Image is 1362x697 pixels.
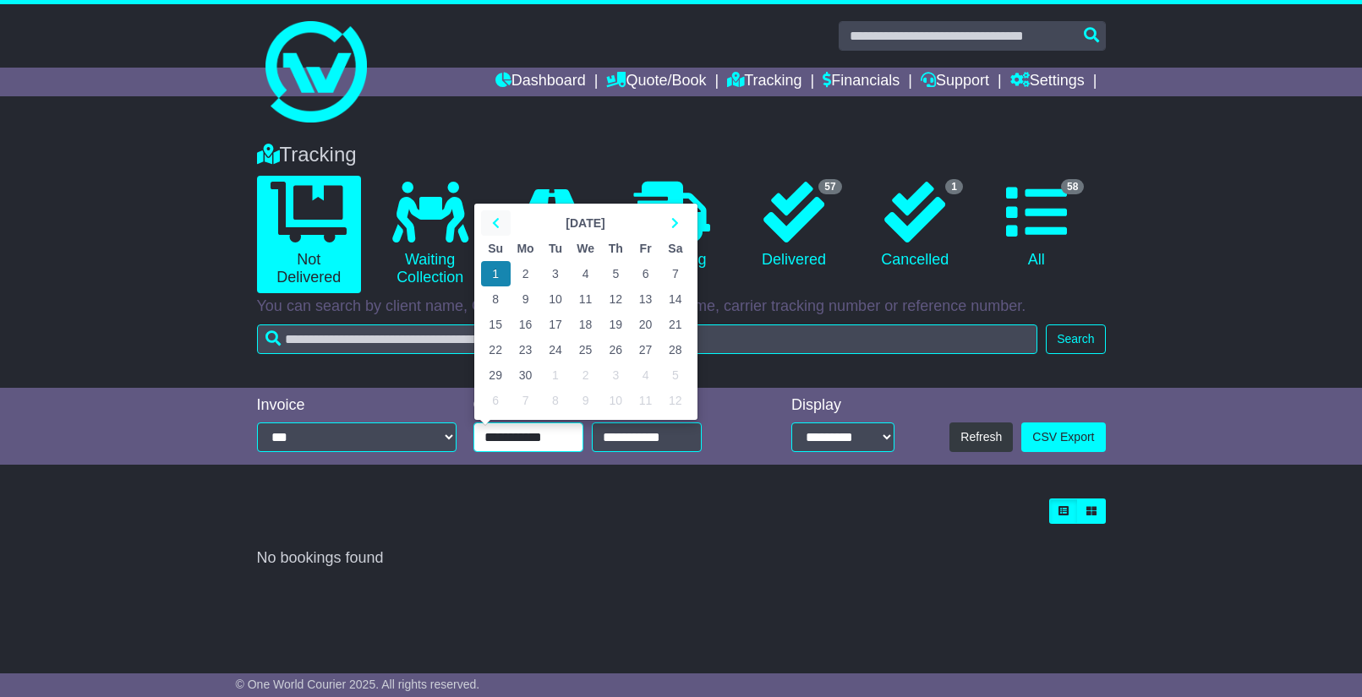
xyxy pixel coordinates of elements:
td: 21 [660,312,690,337]
p: You can search by client name, OWC tracking number, carrier name, carrier tracking number or refe... [257,297,1106,316]
td: 24 [540,337,570,362]
td: 12 [660,388,690,413]
td: 9 [571,388,601,413]
a: Tracking [727,68,801,96]
td: 28 [660,337,690,362]
div: Tracking [249,143,1114,167]
div: No bookings found [257,549,1106,568]
td: 23 [511,337,541,362]
td: 8 [481,286,511,312]
td: 27 [631,337,660,362]
td: 8 [540,388,570,413]
td: 1 [540,362,570,388]
th: Su [481,236,511,261]
td: 12 [601,286,631,312]
div: Invoice [257,396,457,415]
button: Search [1046,324,1105,354]
td: 13 [631,286,660,312]
th: Select Month [511,210,660,236]
span: 57 [818,179,841,194]
a: Not Delivered [257,176,361,293]
td: 19 [601,312,631,337]
a: 57 Delivered [741,176,845,275]
td: 5 [660,362,690,388]
a: Waiting Collection [378,176,482,293]
a: Financials [823,68,900,96]
span: 1 [945,179,963,194]
td: 4 [571,261,601,286]
td: 10 [540,286,570,312]
td: 11 [631,388,660,413]
td: 5 [601,261,631,286]
td: 4 [631,362,660,388]
a: Quote/Book [606,68,706,96]
th: We [571,236,601,261]
a: Settings [1010,68,1085,96]
td: 7 [511,388,541,413]
td: 29 [481,362,511,388]
a: Support [921,68,989,96]
span: 58 [1061,179,1084,194]
td: 14 [660,286,690,312]
th: Mo [511,236,541,261]
div: Display [791,396,894,415]
a: 58 All [984,176,1088,275]
th: Fr [631,236,660,261]
button: Refresh [949,422,1013,452]
td: 2 [571,362,601,388]
td: 6 [481,388,511,413]
a: Dashboard [495,68,586,96]
a: 1 Cancelled [863,176,967,275]
td: 30 [511,362,541,388]
td: 16 [511,312,541,337]
td: 3 [540,261,570,286]
td: 6 [631,261,660,286]
td: 11 [571,286,601,312]
td: 17 [540,312,570,337]
td: 9 [511,286,541,312]
th: Th [601,236,631,261]
a: In Transit [499,176,603,275]
td: 2 [511,261,541,286]
td: 18 [571,312,601,337]
a: Delivering [621,176,725,275]
td: 15 [481,312,511,337]
td: 26 [601,337,631,362]
td: 22 [481,337,511,362]
td: 10 [601,388,631,413]
td: 7 [660,261,690,286]
td: 3 [601,362,631,388]
span: © One World Courier 2025. All rights reserved. [236,678,480,691]
td: 20 [631,312,660,337]
th: Tu [540,236,570,261]
a: CSV Export [1021,422,1105,452]
th: Sa [660,236,690,261]
td: 25 [571,337,601,362]
td: 1 [481,261,511,286]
